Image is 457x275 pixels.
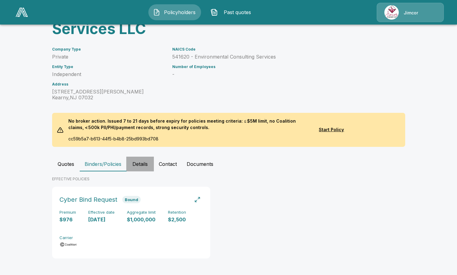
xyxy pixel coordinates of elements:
p: [DATE] [88,216,115,223]
h6: Number of Employees [172,65,345,69]
button: Contact [154,157,182,171]
button: Policyholders IconPolicyholders [148,4,201,20]
button: Documents [182,157,218,171]
h6: Company Type [52,47,165,52]
p: [STREET_ADDRESS][PERSON_NAME] Kearny , NJ 07032 [52,89,165,101]
img: AA Logo [16,8,28,17]
p: Independent [52,71,165,77]
h6: Premium [59,210,76,215]
p: EFFECTIVE POLICIES [52,176,405,182]
span: Bound [122,197,141,202]
img: Past quotes Icon [211,9,218,16]
h6: Retention [168,210,186,215]
p: 541620 - Environmental Consulting Services [172,54,345,60]
button: Past quotes IconPast quotes [206,4,259,20]
p: cc59b5a7-b613-44f5-b4b8-25bd993bd708 [63,136,314,147]
h6: Carrier [59,235,78,240]
p: No broker action. Issued 7 to 21 days before expiry for policies meeting criteria: ≤ $5M limit, n... [63,113,314,136]
h6: Aggregate limit [127,210,156,215]
button: Binders/Policies [80,157,126,171]
h6: Cyber Bind Request [59,195,117,204]
h6: Entity Type [52,65,165,69]
button: Start Policy [314,124,348,136]
img: Carrier [59,241,78,247]
span: Policyholders [163,9,196,16]
div: policyholder tabs [52,157,405,171]
p: Private [52,54,165,60]
p: $2,500 [168,216,186,223]
h6: Effective date [88,210,115,215]
button: Details [126,157,154,171]
img: Policyholders Icon [153,9,160,16]
span: Past quotes [220,9,254,16]
p: $1,000,000 [127,216,156,223]
button: Quotes [52,157,80,171]
h6: Address [52,82,165,86]
p: - [172,71,345,77]
p: $976 [59,216,76,223]
h6: NAICS Code [172,47,345,52]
